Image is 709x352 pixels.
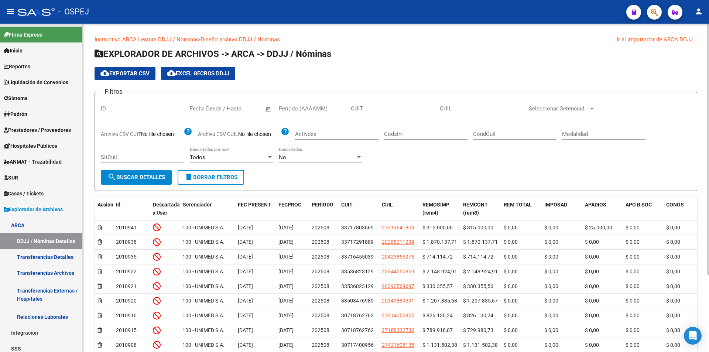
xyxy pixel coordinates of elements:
a: Instructivo ARCA Lectura DDJJ / Nominas [95,36,199,43]
mat-icon: cloud_download [100,69,109,78]
span: 2010935 [116,254,137,260]
span: EXCEL GECROS DDJJ [167,70,229,77]
span: 2010916 [116,312,137,318]
input: Archivo CSV CUIT [141,131,184,138]
span: $ 0,00 [504,312,518,318]
span: $ 0,00 [666,283,680,289]
span: Inicio [4,47,23,55]
span: Archivo CSV CUIL [198,131,238,137]
span: $ 714.114,72 [422,254,453,260]
span: 27421608135 [382,342,414,348]
a: Diseño archivo DDJJ / Nominas [201,36,280,43]
span: $ 0,00 [544,283,558,289]
span: 100 - UNIMED S.A. [182,239,225,245]
span: [DATE] [238,239,253,245]
span: [DATE] [278,298,294,304]
span: FEC PRESENT [238,202,271,208]
span: $ 0,00 [544,312,558,318]
span: $ 0,00 [626,239,640,245]
span: $ 1.207.835,68 [422,298,457,304]
span: 20423855976 [382,254,414,260]
span: PERÍODO [312,202,333,208]
span: No [279,154,286,161]
span: $ 1.870.137,71 [463,239,498,245]
span: $ 0,00 [504,254,518,260]
p: - [95,35,697,44]
span: $ 315.000,00 [463,225,493,230]
span: [DATE] [238,269,253,274]
span: 2010921 [116,283,137,289]
span: Padrón [4,110,27,118]
span: [DATE] [278,254,294,260]
datatable-header-cell: REMCONT (rem8) [460,197,501,221]
span: REMCONT (rem8) [463,202,488,216]
span: 202508 [312,254,329,260]
span: 2010908 [116,342,137,348]
div: 33536823129 [341,267,374,276]
span: 20390569697 [382,283,414,289]
span: EXPLORADOR DE ARCHIVOS -> ARCA -> DDJJ / Nóminas [95,49,331,59]
span: 2010941 [116,225,137,230]
span: $ 0,00 [666,312,680,318]
datatable-header-cell: IMPOSAD [541,197,582,221]
span: $ 0,00 [666,298,680,304]
mat-icon: search [107,172,116,181]
span: CONOS [666,202,684,208]
span: 27188332736 [382,327,414,333]
button: Exportar CSV [95,67,155,80]
button: Buscar Detalles [101,170,172,185]
span: 2010920 [116,298,137,304]
div: Open Intercom Messenger [684,327,702,345]
span: 2010922 [116,269,137,274]
span: $ 0,00 [544,225,558,230]
span: $ 330.355,57 [422,283,453,289]
span: $ 0,00 [585,239,599,245]
span: Firma Express [4,31,42,39]
span: CUIL [382,202,393,208]
span: $ 0,00 [626,298,640,304]
span: [DATE] [278,327,294,333]
datatable-header-cell: REM TOTAL [501,197,541,221]
span: 100 - UNIMED S.A. [182,298,225,304]
span: $ 729.980,73 [463,327,493,333]
span: $ 0,00 [504,342,518,348]
mat-icon: menu [6,7,15,16]
span: 2010915 [116,327,137,333]
mat-icon: help [184,127,192,136]
span: $ 0,00 [504,225,518,230]
span: REMOSIMP (rem4) [422,202,449,216]
input: Fecha inicio [190,105,220,112]
span: [DATE] [278,225,294,230]
h3: Filtros [101,86,126,97]
span: 100 - UNIMED S.A. [182,327,225,333]
button: EXCEL GECROS DDJJ [161,67,235,80]
datatable-header-cell: CUIL [379,197,419,221]
span: [DATE] [278,342,294,348]
span: $ 0,00 [626,327,640,333]
span: Id [116,202,120,208]
span: Gerenciador [182,202,212,208]
datatable-header-cell: APO B SOC [623,197,663,221]
div: 30718762762 [341,311,374,320]
span: $ 0,00 [666,239,680,245]
span: 20349889391 [382,298,414,304]
span: $ 0,00 [666,327,680,333]
datatable-header-cell: CONOS [663,197,704,221]
span: $ 0,00 [626,254,640,260]
span: $ 330.355,56 [463,283,493,289]
span: [DATE] [238,312,253,318]
input: Fecha fin [226,105,262,112]
span: CUIT [341,202,353,208]
mat-icon: cloud_download [167,69,176,78]
span: REM TOTAL [504,202,532,208]
span: Borrar Filtros [184,174,237,181]
div: 33717803669 [341,223,374,232]
span: Prestadores / Proveedores [4,126,71,134]
span: FECPROC [278,202,301,208]
span: $ 0,00 [626,312,640,318]
span: $ 0,00 [544,269,558,274]
span: $ 0,00 [626,342,640,348]
mat-icon: delete [184,172,193,181]
input: Archivo CSV CUIL [238,131,281,138]
span: Accion [97,202,113,208]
